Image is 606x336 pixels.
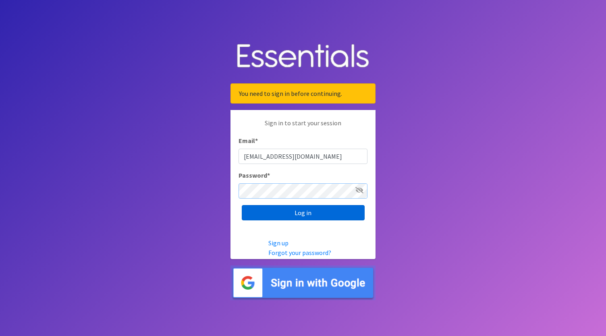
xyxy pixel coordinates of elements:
[268,249,331,257] a: Forgot your password?
[230,265,376,301] img: Sign in with Google
[267,171,270,179] abbr: required
[239,118,367,136] p: Sign in to start your session
[255,137,258,145] abbr: required
[230,83,376,104] div: You need to sign in before continuing.
[230,36,376,77] img: Human Essentials
[239,136,258,145] label: Email
[239,170,270,180] label: Password
[242,205,365,220] input: Log in
[268,239,288,247] a: Sign up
